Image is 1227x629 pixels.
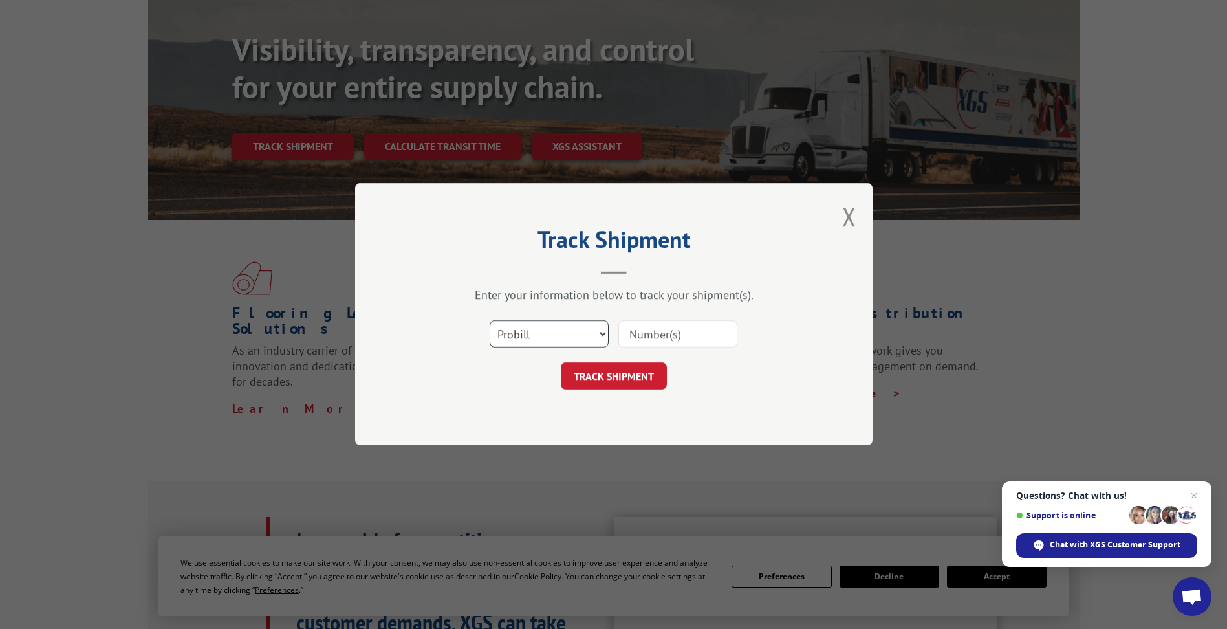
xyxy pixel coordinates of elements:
[618,321,737,348] input: Number(s)
[1016,533,1197,558] div: Chat with XGS Customer Support
[420,288,808,303] div: Enter your information below to track your shipment(s).
[420,230,808,255] h2: Track Shipment
[1050,539,1180,551] span: Chat with XGS Customer Support
[1016,511,1125,520] span: Support is online
[1186,488,1202,503] span: Close chat
[1016,491,1197,501] span: Questions? Chat with us!
[1173,577,1211,616] div: Open chat
[842,199,856,234] button: Close modal
[561,363,667,390] button: TRACK SHIPMENT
